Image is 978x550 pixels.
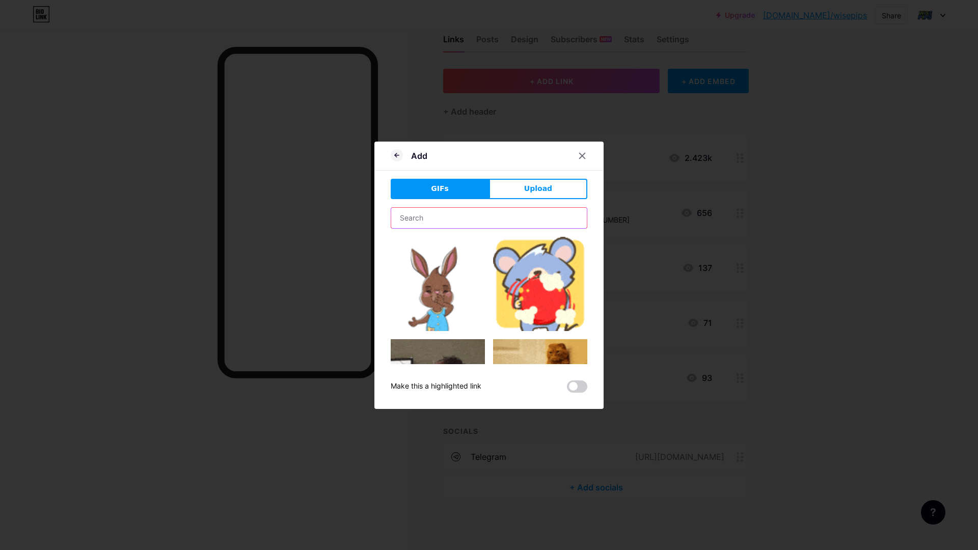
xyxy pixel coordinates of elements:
div: Add [411,150,427,162]
button: GIFs [391,179,489,199]
input: Search [391,208,587,228]
button: Upload [489,179,587,199]
div: Make this a highlighted link [391,380,481,393]
span: GIFs [431,183,449,194]
span: Upload [524,183,552,194]
img: Gihpy [391,339,485,433]
img: Gihpy [493,339,587,396]
img: Gihpy [391,237,485,331]
img: Gihpy [493,237,587,331]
